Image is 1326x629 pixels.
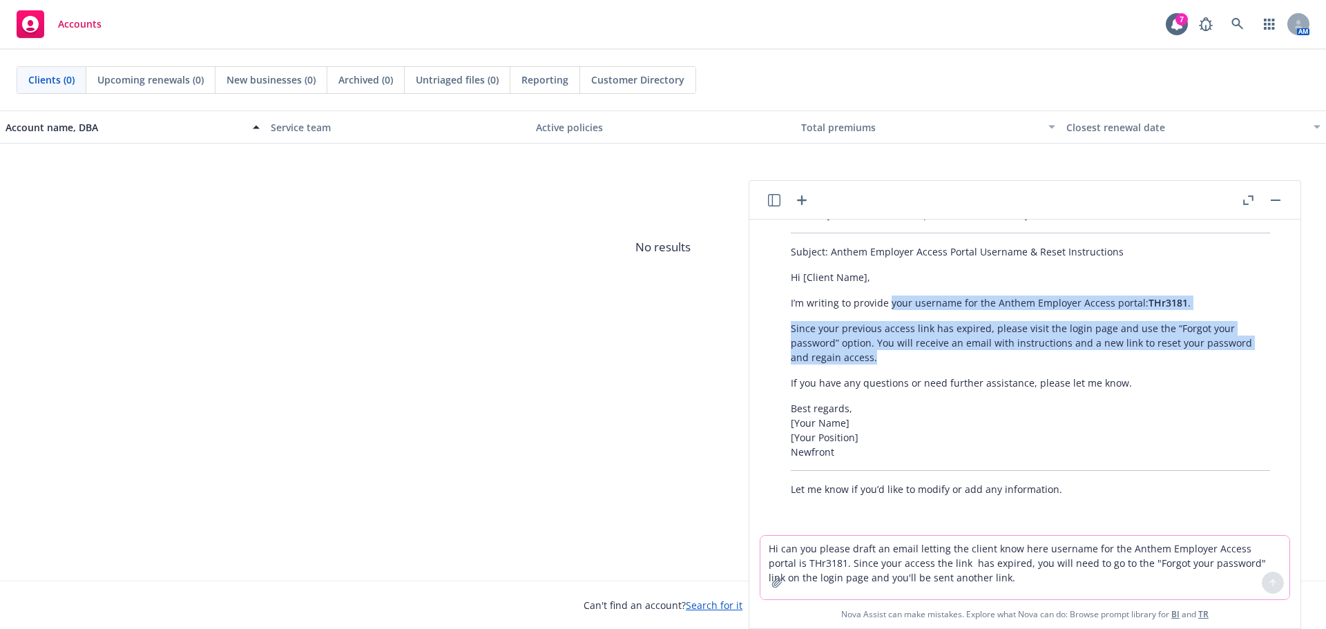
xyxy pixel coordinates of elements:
a: Switch app [1256,10,1283,38]
span: Clients (0) [28,72,75,87]
span: Nova Assist can make mistakes. Explore what Nova can do: Browse prompt library for and [841,600,1209,628]
span: Archived (0) [338,72,393,87]
span: New businesses (0) [227,72,316,87]
a: Search [1224,10,1251,38]
div: Account name, DBA [6,120,244,135]
button: Total premiums [796,110,1061,144]
p: I’m writing to provide your username for the Anthem Employer Access portal: . [791,296,1270,310]
p: Since your previous access link has expired, please visit the login page and use the “Forgot your... [791,321,1270,365]
p: Hi [Client Name], [791,270,1270,284]
span: Reporting [521,72,568,87]
p: Subject: Anthem Employer Access Portal Username & Reset Instructions [791,244,1270,259]
button: Closest renewal date [1061,110,1326,144]
span: Customer Directory [591,72,684,87]
p: If you have any questions or need further assistance, please let me know. [791,376,1270,390]
a: BI [1171,608,1180,620]
p: Let me know if you’d like to modify or add any information. [791,482,1270,496]
div: Service team [271,120,525,135]
span: Upcoming renewals (0) [97,72,204,87]
span: Can't find an account? [584,598,742,612]
div: Total premiums [801,120,1040,135]
p: Best regards, [Your Name] [Your Position] Newfront [791,401,1270,459]
span: THr3181 [1149,296,1188,309]
div: 7 [1175,13,1188,26]
a: Report a Bug [1192,10,1220,38]
a: Accounts [11,5,107,43]
a: TR [1198,608,1209,620]
div: Active policies [536,120,790,135]
div: Closest renewal date [1066,120,1305,135]
span: Untriaged files (0) [416,72,499,87]
span: Accounts [58,19,102,30]
button: Active policies [530,110,796,144]
button: Service team [265,110,530,144]
a: Search for it [686,599,742,612]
